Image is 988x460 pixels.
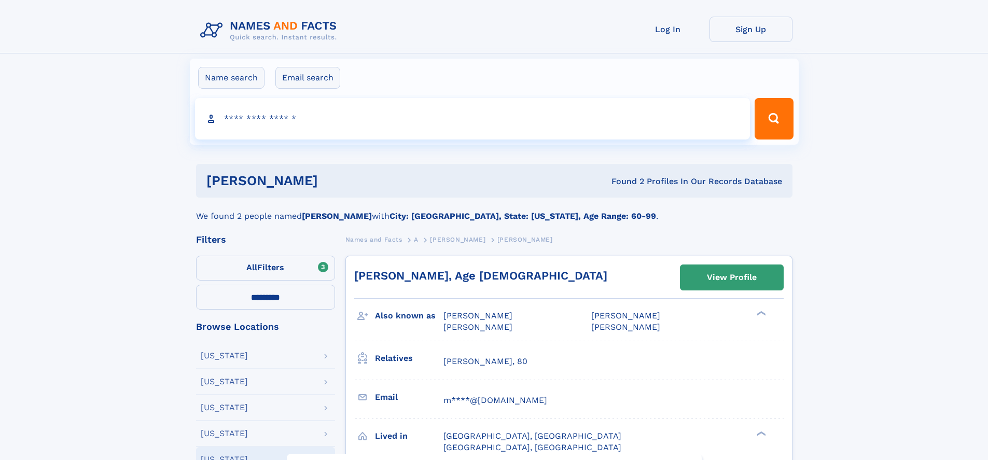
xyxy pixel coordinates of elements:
[443,431,621,441] span: [GEOGRAPHIC_DATA], [GEOGRAPHIC_DATA]
[195,98,750,140] input: search input
[591,322,660,332] span: [PERSON_NAME]
[443,356,527,367] a: [PERSON_NAME], 80
[345,233,402,246] a: Names and Facts
[198,67,265,89] label: Name search
[430,236,485,243] span: [PERSON_NAME]
[389,211,656,221] b: City: [GEOGRAPHIC_DATA], State: [US_STATE], Age Range: 60-99
[443,442,621,452] span: [GEOGRAPHIC_DATA], [GEOGRAPHIC_DATA]
[754,310,767,317] div: ❯
[414,233,419,246] a: A
[196,17,345,45] img: Logo Names and Facts
[196,256,335,281] label: Filters
[196,198,792,222] div: We found 2 people named with .
[206,174,465,187] h1: [PERSON_NAME]
[375,427,443,445] h3: Lived in
[196,322,335,331] div: Browse Locations
[201,429,248,438] div: [US_STATE]
[497,236,553,243] span: [PERSON_NAME]
[627,17,709,42] a: Log In
[201,352,248,360] div: [US_STATE]
[443,322,512,332] span: [PERSON_NAME]
[275,67,340,89] label: Email search
[755,98,793,140] button: Search Button
[680,265,783,290] a: View Profile
[354,269,607,282] a: [PERSON_NAME], Age [DEMOGRAPHIC_DATA]
[443,311,512,320] span: [PERSON_NAME]
[709,17,792,42] a: Sign Up
[246,262,257,272] span: All
[707,266,757,289] div: View Profile
[375,350,443,367] h3: Relatives
[201,403,248,412] div: [US_STATE]
[302,211,372,221] b: [PERSON_NAME]
[201,378,248,386] div: [US_STATE]
[465,176,782,187] div: Found 2 Profiles In Our Records Database
[591,311,660,320] span: [PERSON_NAME]
[414,236,419,243] span: A
[754,430,767,437] div: ❯
[430,233,485,246] a: [PERSON_NAME]
[375,307,443,325] h3: Also known as
[196,235,335,244] div: Filters
[375,388,443,406] h3: Email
